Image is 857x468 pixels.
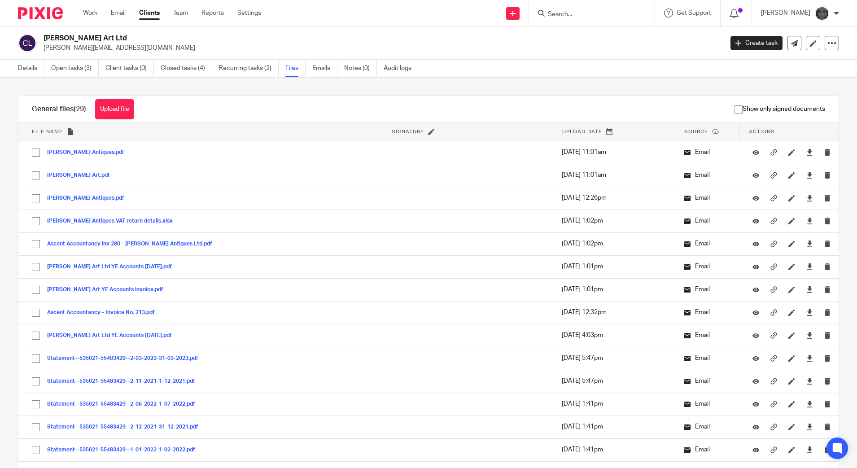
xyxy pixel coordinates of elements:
p: Email [684,193,731,202]
button: Statement--535021-55483429--2-03-2023-31-03-2023.pdf [47,355,205,362]
input: Select [27,258,44,276]
input: Select [27,190,44,207]
img: Snapchat-1387757528.jpg [815,6,829,21]
p: [PERSON_NAME] [761,9,810,17]
input: Select [27,373,44,390]
a: Download [806,376,813,385]
p: [DATE] 1:41pm [562,399,666,408]
a: Download [806,354,813,363]
input: Search [547,11,628,19]
a: Files [285,60,306,77]
a: Team [173,9,188,17]
p: Email [684,354,731,363]
input: Select [27,281,44,298]
input: Select [27,304,44,321]
p: Email [684,239,731,248]
a: Open tasks (3) [51,60,99,77]
a: Download [806,331,813,340]
input: Select [27,144,44,161]
a: Settings [237,9,261,17]
input: Select [27,236,44,253]
p: [PERSON_NAME][EMAIL_ADDRESS][DOMAIN_NAME] [44,44,717,52]
p: Email [684,308,731,317]
p: Email [684,445,731,454]
img: svg%3E [18,34,37,52]
span: Signature [392,129,424,134]
p: [DATE] 12:26pm [562,193,666,202]
img: Pixie [18,7,63,19]
button: [PERSON_NAME] Antiques.pdf [47,149,131,156]
button: [PERSON_NAME] Art YE Accounts invoice.pdf [47,287,170,293]
a: Download [806,285,813,294]
span: Show only signed documents [735,105,825,114]
input: Select [27,350,44,367]
a: Emails [312,60,337,77]
button: Ascent Accountancy inv 280 - [PERSON_NAME] Antiques Ltd.pdf [47,241,219,247]
span: (29) [74,105,86,113]
p: [DATE] 1:02pm [562,216,666,225]
a: Recurring tasks (2) [219,60,279,77]
p: Email [684,262,731,271]
button: Statement--535021-55483429--1-01-2022-1-02-2022.pdf [47,447,202,453]
button: [PERSON_NAME] Art.pdf [47,172,117,179]
a: Download [806,148,813,157]
span: Actions [749,129,775,134]
a: Audit logs [384,60,418,77]
a: Work [83,9,97,17]
a: Download [806,445,813,454]
span: Source [684,129,708,134]
a: Reports [201,9,224,17]
p: [DATE] 5:47pm [562,376,666,385]
button: [PERSON_NAME] Antiques VAT return details.xlsx [47,218,179,224]
p: [DATE] 12:32pm [562,308,666,317]
a: Download [806,193,813,202]
a: Download [806,308,813,317]
a: Closed tasks (4) [161,60,212,77]
button: Statement--535021-55483429--2-11-2021-1-12-2021.pdf [47,378,202,385]
a: Download [806,239,813,248]
span: Get Support [677,10,711,16]
span: Upload date [562,129,602,134]
p: [DATE] 4:03pm [562,331,666,340]
a: Download [806,399,813,408]
input: Select [27,442,44,459]
a: Notes (0) [344,60,377,77]
h1: General files [32,105,86,114]
span: File name [32,129,63,134]
p: Email [684,422,731,431]
a: Clients [139,9,160,17]
p: [DATE] 1:02pm [562,239,666,248]
p: Email [684,148,731,157]
input: Select [27,213,44,230]
p: Email [684,216,731,225]
p: Email [684,171,731,179]
p: Email [684,376,731,385]
button: Ascent Accountancy - Invoice No. 213.pdf [47,310,162,316]
p: [DATE] 1:01pm [562,262,666,271]
a: Download [806,422,813,431]
h2: [PERSON_NAME] Art Ltd [44,34,582,43]
p: [DATE] 11:01am [562,148,666,157]
p: Email [684,285,731,294]
p: [DATE] 1:01pm [562,285,666,294]
input: Select [27,396,44,413]
p: [DATE] 11:01am [562,171,666,179]
button: Upload file [95,99,134,119]
button: Statement--535021-55483429--2-06-2022-1-07-2022.pdf [47,401,202,407]
p: Email [684,399,731,408]
p: Email [684,331,731,340]
a: Download [806,171,813,179]
a: Client tasks (0) [105,60,154,77]
a: Create task [730,36,783,50]
input: Select [27,327,44,344]
input: Select [27,419,44,436]
a: Details [18,60,44,77]
p: [DATE] 5:47pm [562,354,666,363]
p: [DATE] 1:41pm [562,422,666,431]
a: Download [806,262,813,271]
a: Email [111,9,126,17]
button: Statement--535021-55483429--2-12-2021-31-12-2021.pdf [47,424,205,430]
p: [DATE] 1:41pm [562,445,666,454]
button: [PERSON_NAME] Art Ltd YE Accounts [DATE].pdf [47,264,179,270]
input: Select [27,167,44,184]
